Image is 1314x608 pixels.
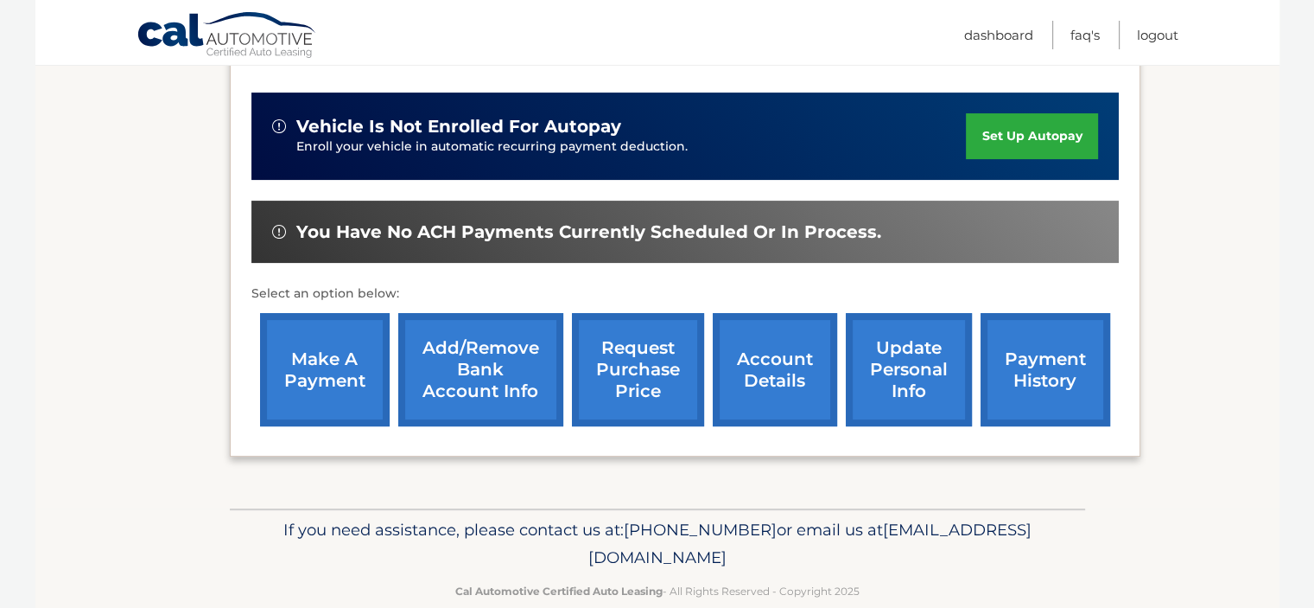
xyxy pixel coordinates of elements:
[272,225,286,239] img: alert-white.svg
[588,520,1032,567] span: [EMAIL_ADDRESS][DOMAIN_NAME]
[272,119,286,133] img: alert-white.svg
[251,284,1119,304] p: Select an option below:
[981,313,1110,426] a: payment history
[241,516,1074,572] p: If you need assistance, please contact us at: or email us at
[846,313,972,426] a: update personal info
[455,585,663,598] strong: Cal Automotive Certified Auto Leasing
[966,113,1097,159] a: set up autopay
[260,313,390,426] a: make a payment
[713,313,837,426] a: account details
[296,221,881,243] span: You have no ACH payments currently scheduled or in process.
[241,582,1074,600] p: - All Rights Reserved - Copyright 2025
[296,116,621,138] span: vehicle is not enrolled for autopay
[572,313,704,426] a: request purchase price
[136,11,318,61] a: Cal Automotive
[624,520,777,540] span: [PHONE_NUMBER]
[964,21,1033,49] a: Dashboard
[1070,21,1100,49] a: FAQ's
[1137,21,1178,49] a: Logout
[398,313,563,426] a: Add/Remove bank account info
[296,138,967,157] p: Enroll your vehicle in automatic recurring payment deduction.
